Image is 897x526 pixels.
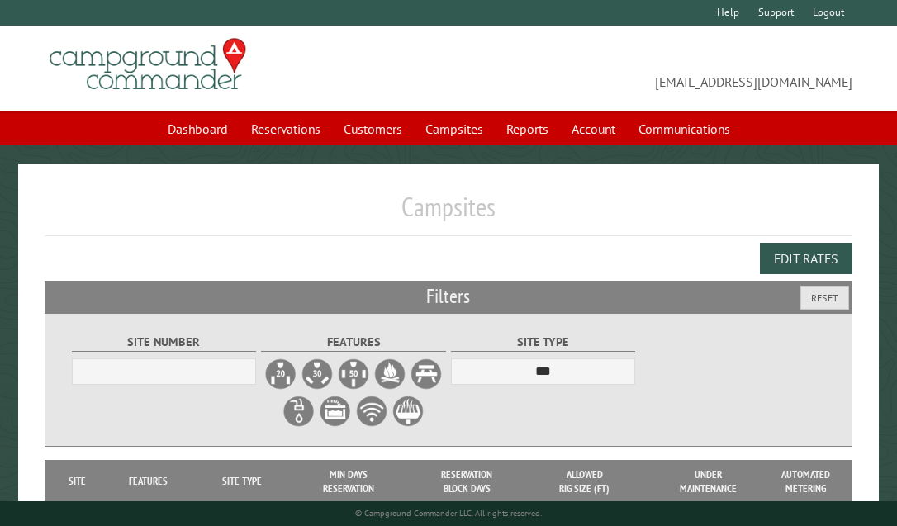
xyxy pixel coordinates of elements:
[448,45,852,92] span: [EMAIL_ADDRESS][DOMAIN_NAME]
[264,358,297,391] label: 20A Electrical Hookup
[408,460,526,504] th: Reservation Block Days
[319,395,352,428] label: Sewer Hookup
[241,113,330,145] a: Reservations
[45,281,852,312] h2: Filters
[261,333,445,352] label: Features
[773,460,839,504] th: Automated metering
[451,333,635,352] label: Site Type
[562,113,625,145] a: Account
[496,113,558,145] a: Reports
[158,113,238,145] a: Dashboard
[760,243,852,274] button: Edit Rates
[410,358,443,391] label: Picnic Table
[282,395,316,428] label: Water Hookup
[526,460,643,504] th: Allowed Rig Size (ft)
[629,113,740,145] a: Communications
[643,460,773,504] th: Under Maintenance
[392,395,425,428] label: Grill
[355,508,542,519] small: © Campground Commander LLC. All rights reserved.
[102,460,194,504] th: Features
[45,191,852,236] h1: Campsites
[337,358,370,391] label: 50A Electrical Hookup
[195,460,290,504] th: Site Type
[289,460,407,504] th: Min Days Reservation
[373,358,406,391] label: Firepit
[72,333,256,352] label: Site Number
[355,395,388,428] label: WiFi Service
[301,358,334,391] label: 30A Electrical Hookup
[334,113,412,145] a: Customers
[45,32,251,97] img: Campground Commander
[53,460,102,504] th: Site
[800,286,849,310] button: Reset
[415,113,493,145] a: Campsites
